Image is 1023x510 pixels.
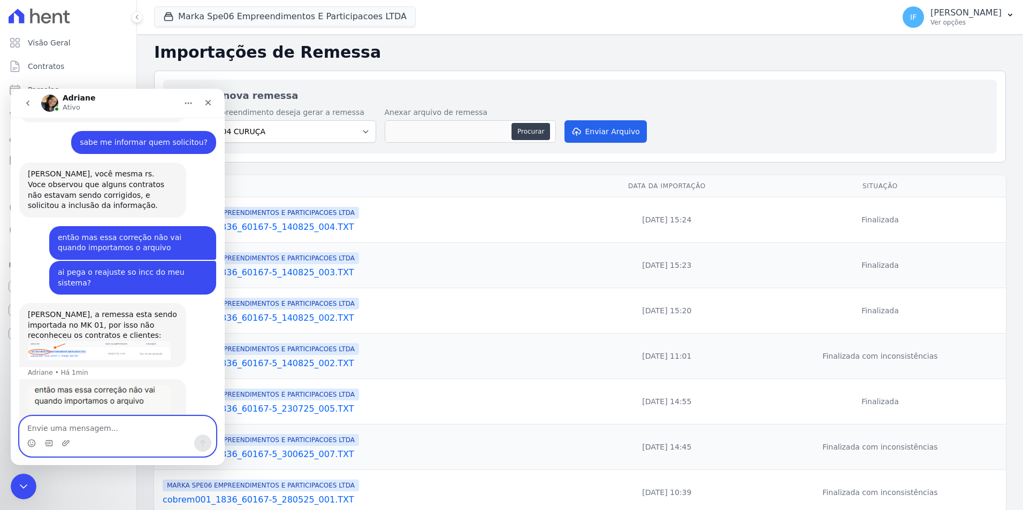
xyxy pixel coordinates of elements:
td: Finalizada com inconsistências [754,424,1006,470]
td: [DATE] 15:24 [579,197,754,243]
td: [DATE] 15:20 [579,288,754,334]
th: Situação [754,175,1006,197]
div: [PERSON_NAME], a remessa esta sendo importada no MK 01, por isso não reconheceu os contratos e cl... [17,221,167,252]
button: Upload do anexo [51,350,59,359]
a: Crédito [4,197,132,218]
a: cobrem001_1836_60167-5_280525_001.TXT [163,493,575,506]
a: Contratos [4,56,132,77]
div: Adriane diz… [9,290,205,400]
span: Visão Geral [28,37,71,48]
a: cobrem001_1836_60167-5_140825_002.TXT [163,312,575,324]
span: Parcelas [28,84,59,95]
span: IF [910,13,917,21]
div: Adriane • Há 1min [17,281,78,287]
td: Finalizada [754,288,1006,334]
div: Isabel diz… [9,172,205,214]
a: Clientes [4,126,132,148]
textarea: Envie uma mensagem... [9,328,205,346]
th: Data da Importação [579,175,754,197]
span: MARKA SPE06 EMPREENDIMENTOS E PARTICIPACOES LTDA [163,252,359,264]
td: Finalizada [754,197,1006,243]
button: IF [PERSON_NAME] Ver opções [894,2,1023,32]
a: cobrem001_1836_60167-5_140825_004.TXT [163,221,575,234]
p: Ver opções [930,18,1002,27]
div: ai pega o reajuste so incc do meu sistema? [39,172,205,206]
span: MARKA SPE06 EMPREENDIMENTOS E PARTICIPACOES LTDA [163,480,359,491]
div: então mas essa correção não vai quando importamos o arquivo [47,144,197,165]
a: Minha Carteira [4,150,132,171]
td: [DATE] 14:45 [579,424,754,470]
td: Finalizada [754,243,1006,288]
a: Negativação [4,220,132,242]
a: Conta Hent [4,299,132,321]
td: [DATE] 14:55 [579,379,754,424]
iframe: Intercom live chat [11,474,36,499]
button: Selecionador de GIF [34,350,42,359]
a: cobrem001_1836_60167-5_300625_007.TXT [163,448,575,461]
button: Enviar uma mensagem [184,346,201,363]
label: Para qual empreendimento deseja gerar a remessa [172,107,376,118]
span: MARKA SPE06 EMPREENDIMENTOS E PARTICIPACOES LTDA [163,389,359,400]
td: [DATE] 15:23 [579,243,754,288]
button: Enviar Arquivo [564,120,647,143]
a: Lotes [4,103,132,124]
h2: Importar nova remessa [172,88,988,103]
h2: Importações de Remessa [154,43,1006,62]
div: [PERSON_NAME], a remessa esta sendo importada no MK 01, por isso não reconheceu os contratos e cl... [9,214,175,279]
th: Arquivo [154,175,579,197]
div: [PERSON_NAME]. As informações são lidas e cobranças geradas de acordo com a informação no arquivo... [9,290,175,377]
div: então mas essa correção não vai quando importamos o arquivo [39,137,205,171]
div: Plataformas [9,259,128,272]
span: MARKA SPE06 EMPREENDIMENTOS E PARTICIPACOES LTDA [163,207,359,219]
button: Procurar [511,123,550,140]
a: Transferências [4,173,132,195]
a: cobrem001_1836_60167-5_140825_002.TXT [163,357,575,370]
div: ai pega o reajuste so incc do meu sistema? [47,179,197,199]
td: Finalizada [754,379,1006,424]
button: Marka Spe06 Empreendimentos E Participacoes LTDA [154,6,416,27]
p: [PERSON_NAME] [930,7,1002,18]
a: Recebíveis [4,276,132,297]
span: MARKA SPE06 EMPREENDIMENTOS E PARTICIPACOES LTDA [163,343,359,355]
span: MARKA SPE06 EMPREENDIMENTOS E PARTICIPACOES LTDA [163,298,359,310]
span: MARKA SPE06 EMPREENDIMENTOS E PARTICIPACOES LTDA [163,434,359,446]
iframe: Intercom live chat [11,89,225,465]
span: Contratos [28,61,64,72]
div: Adriane diz… [9,214,205,290]
label: Anexar arquivo de remessa [385,107,556,118]
td: Finalizada com inconsistências [754,334,1006,379]
a: Parcelas [4,79,132,101]
a: cobrem001_1836_60167-5_230725_005.TXT [163,403,575,415]
a: Visão Geral [4,32,132,53]
button: Selecionador de Emoji [17,350,25,359]
a: cobrem001_1836_60167-5_140825_003.TXT [163,266,575,279]
td: [DATE] 11:01 [579,334,754,379]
